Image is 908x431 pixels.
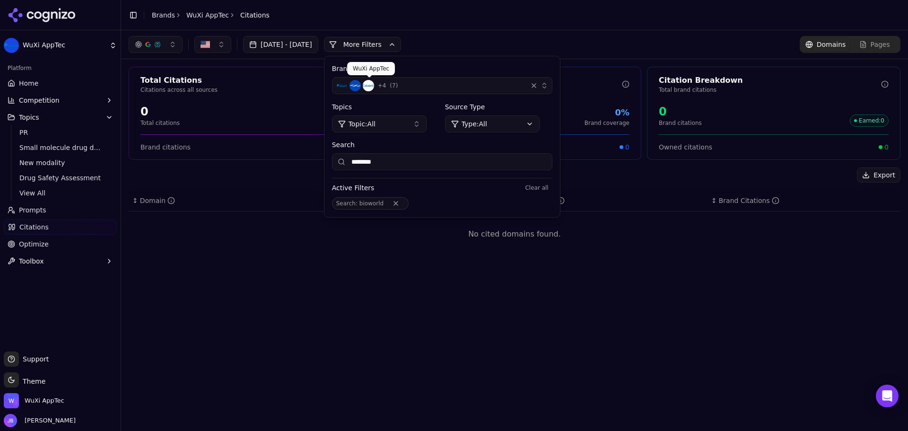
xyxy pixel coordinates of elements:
span: Theme [19,378,45,385]
span: Pages [871,40,890,49]
div: 0 [659,104,702,119]
p: WuXi AppTec [353,65,389,72]
span: Support [19,354,49,364]
label: Source Type [445,102,552,112]
th: citationTypes [322,190,515,211]
img: WuXi AppTec [4,393,19,408]
div: ↓Citations [518,196,704,205]
th: totalCitationCount [515,190,707,211]
span: Home [19,79,38,88]
button: Open user button [4,414,76,427]
span: + 4 [378,82,386,89]
a: Drug Safety Assessment [16,171,105,185]
span: Brand citations [140,142,191,152]
div: ↕Brand Citations [711,196,897,205]
span: Owned citations [659,142,712,152]
button: Topics [4,110,117,125]
div: Platform [4,61,117,76]
a: View All [16,186,105,200]
a: Small molecule drug discovery and development [16,141,105,154]
img: Charles River Laboratories [349,80,361,91]
a: Home [4,76,117,91]
span: New modality [19,158,102,167]
p: Citations across all sources [140,86,363,94]
a: Prompts [4,202,117,218]
span: Competition [19,96,60,105]
p: Brand citations [659,119,702,127]
p: Brand coverage [585,119,629,127]
a: PR [16,126,105,139]
span: Prompts [19,205,46,215]
span: Citations [19,222,49,232]
div: 0 [140,104,180,119]
nav: breadcrumb [152,10,270,20]
button: Remove Search filter [387,200,404,207]
div: Open Intercom Messenger [876,385,899,407]
th: brandCitationCount [707,190,900,211]
label: Topics [332,102,439,112]
span: Search : [336,200,358,207]
th: domain [129,190,322,211]
button: Competition [4,93,117,108]
span: Small molecule drug discovery and development [19,143,102,152]
span: 0 [884,142,889,152]
button: [DATE] - [DATE] [243,36,318,53]
img: Catalent [363,80,374,91]
div: Data table [129,190,900,257]
img: WuXi AppTec [4,38,19,53]
a: Optimize [4,237,117,252]
span: bioworld [359,200,384,207]
div: Brand Citations [719,196,779,205]
p: Total citations [140,119,180,127]
a: Citations [4,220,117,235]
td: No cited domains found. [129,211,900,257]
a: New modality [16,156,105,169]
img: Josef Bookert [4,414,17,427]
button: Open organization switcher [4,393,64,408]
img: US [201,40,210,49]
div: Total Citations [140,75,363,86]
span: Citations [240,10,270,20]
button: Clear all [521,182,552,194]
button: More Filters [324,37,401,52]
span: View All [19,188,102,198]
span: 0 [625,142,629,152]
span: Type: All [462,119,487,129]
label: Search [332,140,552,150]
span: Topics [19,113,39,122]
span: WuXi AppTec [25,396,64,405]
span: Optimize [19,239,49,249]
span: [PERSON_NAME] [21,416,76,425]
span: Topic: All [349,119,375,129]
button: Type:All [445,115,540,132]
span: Drug Safety Assessment [19,173,102,183]
a: WuXi AppTec [186,10,229,20]
span: Toolbox [19,256,44,266]
a: Brands [152,11,175,19]
div: 0% [585,106,629,119]
button: Toolbox [4,254,117,269]
button: Export [857,167,900,183]
span: ( 7 ) [390,82,398,89]
span: Active Filters [332,183,375,193]
div: Domain [140,196,175,205]
span: PR [19,128,102,137]
label: Brands [332,64,552,73]
span: Earned : 0 [850,114,889,127]
img: WuXi AppTec [336,80,348,91]
p: Total brand citations [659,86,881,94]
div: ↕Domain [132,196,318,205]
span: Domains [817,40,846,49]
span: WuXi AppTec [23,41,105,50]
div: Citation Breakdown [659,75,881,86]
